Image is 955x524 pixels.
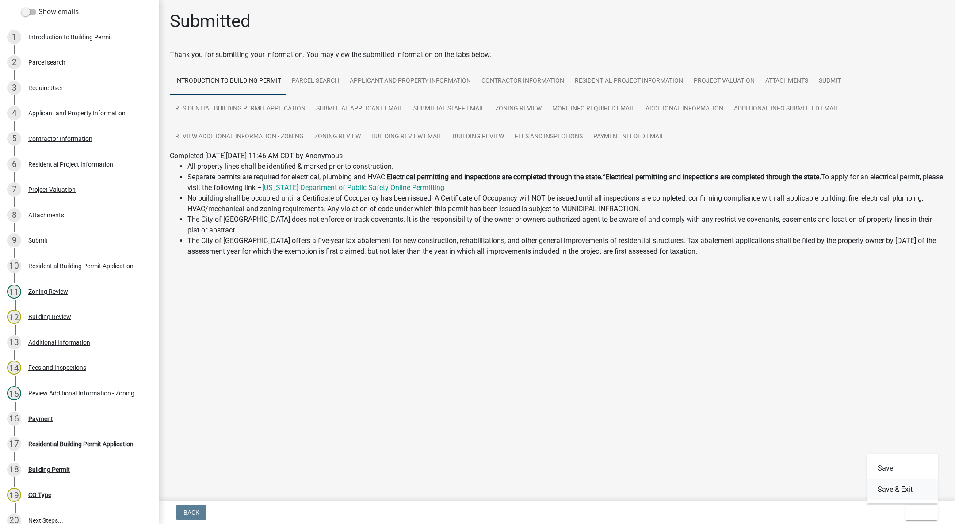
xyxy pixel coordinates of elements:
[187,235,944,257] li: The City of [GEOGRAPHIC_DATA] offers a five-year tax abatement for new construction, rehabilitati...
[28,237,48,243] div: Submit
[7,463,21,477] div: 18
[28,289,68,295] div: Zoning Review
[408,95,490,123] a: Submittal Staff Email
[309,123,366,151] a: Zoning Review
[170,49,944,60] div: Thank you for submitting your information. You may view the submitted information on the tabs below.
[867,479,938,500] button: Save & Exit
[286,67,344,95] a: Parcel search
[28,390,134,396] div: Review Additional Information - Zoning
[7,157,21,171] div: 6
[21,7,79,17] label: Show emails
[569,67,688,95] a: Residential Project Information
[387,173,603,181] strong: Electrical permitting and inspections are completed through the state.
[588,123,670,151] a: Payment Needed Email
[28,161,113,167] div: Residential Project Information
[7,335,21,349] div: 13
[605,173,821,181] strong: Electrical permitting and inspections are completed through the state.
[170,123,309,151] a: Review Additional Information - Zoning
[509,123,588,151] a: Fees and Inspections
[28,441,134,447] div: Residential Building Permit Application
[547,95,640,123] a: More Info Required Email
[187,172,944,193] li: Separate permits are required for electrical, plumbing and HVAC. “ To apply for an electrical per...
[867,458,938,479] button: Save
[867,454,938,504] div: Exit
[7,285,21,299] div: 11
[28,492,51,498] div: CO Type
[170,95,311,123] a: Residential Building Permit Application
[447,123,509,151] a: Building Review
[7,310,21,324] div: 12
[28,34,112,40] div: Introduction to Building Permit
[814,67,846,95] a: Submit
[28,314,71,320] div: Building Review
[28,339,90,346] div: Additional Information
[28,186,76,193] div: Project Valuation
[366,123,447,151] a: Building Review Email
[28,416,53,422] div: Payment
[28,365,86,371] div: Fees and Inspections
[176,505,206,520] button: Back
[7,106,21,120] div: 4
[476,67,569,95] a: Contractor Information
[7,361,21,375] div: 14
[28,467,70,473] div: Building Permit
[28,59,65,65] div: Parcel search
[760,67,814,95] a: Attachments
[170,152,343,160] span: Completed [DATE][DATE] 11:46 AM CDT by Anonymous
[7,488,21,502] div: 19
[28,212,64,218] div: Attachments
[187,214,944,235] li: The City of [GEOGRAPHIC_DATA] does not enforce or track covenants. It is the responsibility of th...
[7,412,21,426] div: 16
[688,67,760,95] a: Project Valuation
[262,183,444,192] a: [US_STATE] Department of Public Safety Online Permitting
[28,136,92,142] div: Contractor Information
[905,505,938,520] button: Exit
[187,161,944,172] li: All property lines shall be identified & marked prior to construction.
[170,11,251,32] h1: Submitted
[183,509,199,516] span: Back
[640,95,729,123] a: Additional Information
[7,81,21,95] div: 3
[7,437,21,451] div: 17
[7,55,21,69] div: 2
[344,67,476,95] a: Applicant and Property Information
[170,67,286,95] a: Introduction to Building Permit
[7,233,21,247] div: 9
[913,509,925,516] span: Exit
[7,182,21,197] div: 7
[28,85,63,91] div: Require User
[7,208,21,222] div: 8
[7,30,21,44] div: 1
[187,193,944,214] li: No building shall be occupied until a Certificate of Occupancy has been issued. A Certificate of ...
[490,95,547,123] a: Zoning Review
[28,110,126,116] div: Applicant and Property Information
[7,386,21,400] div: 15
[28,263,134,269] div: Residential Building Permit Application
[7,259,21,273] div: 10
[7,132,21,146] div: 5
[311,95,408,123] a: Submittal Applicant Email
[729,95,844,123] a: Additional Info submitted Email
